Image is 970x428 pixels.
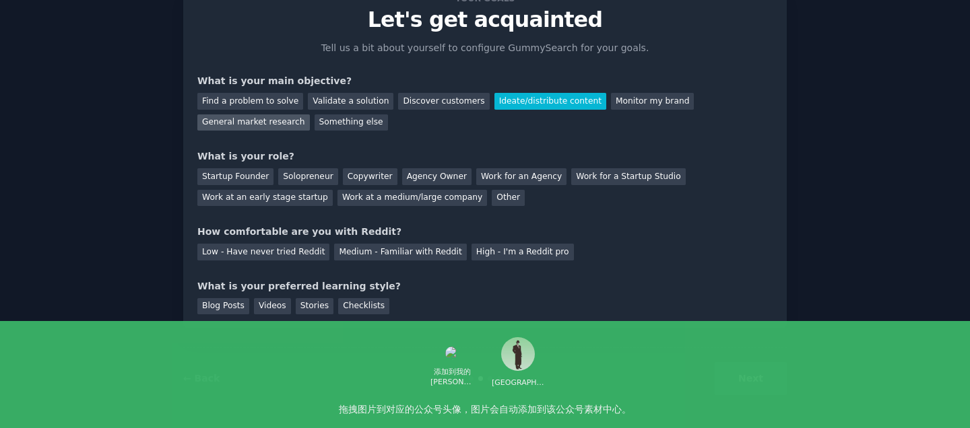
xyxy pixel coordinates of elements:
p: Tell us a bit about yourself to configure GummySearch for your goals. [315,41,655,55]
div: What is your role? [197,149,773,164]
div: Something else [315,114,388,131]
div: Solopreneur [278,168,337,185]
div: Medium - Familiar with Reddit [334,244,466,260]
div: How comfortable are you with Reddit? [197,225,773,239]
div: Low - Have never tried Reddit [197,244,329,260]
div: What is your main objective? [197,74,773,88]
div: Work for a Startup Studio [571,168,685,185]
div: Validate a solution [308,93,393,110]
div: Work for an Agency [476,168,567,185]
div: Stories [296,298,333,315]
div: What is your preferred learning style? [197,279,773,293]
div: Discover customers [398,93,489,110]
div: Blog Posts [197,298,249,315]
div: General market research [197,114,310,131]
div: Videos [254,298,291,315]
div: Work at an early stage startup [197,190,333,207]
p: Let's get acquainted [197,8,773,32]
div: Work at a medium/large company [337,190,487,207]
div: Ideate/distribute content [494,93,606,110]
div: Find a problem to solve [197,93,303,110]
div: High - I'm a Reddit pro [472,244,574,260]
div: Checklists [338,298,389,315]
div: Copywriter [343,168,397,185]
div: Monitor my brand [611,93,694,110]
div: Other [492,190,525,207]
div: Agency Owner [402,168,472,185]
div: Startup Founder [197,168,273,185]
